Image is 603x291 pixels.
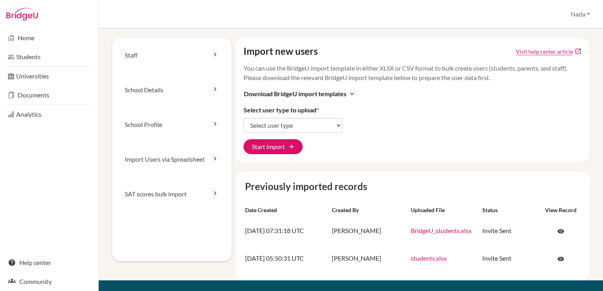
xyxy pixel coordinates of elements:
span: visibility [557,256,564,263]
a: BridgeU_students.xlsx [411,227,472,234]
th: Date created [242,203,329,217]
a: Help center [2,255,97,270]
td: Invite Sent [479,245,538,272]
a: Students [2,49,97,65]
span: Download BridgeU import templates [244,89,346,99]
caption: Previously imported records [242,179,584,194]
a: Analytics [2,106,97,122]
td: [DATE] 07:31:18 UTC [242,217,329,245]
td: [PERSON_NAME] [329,217,408,245]
a: School Profile [112,107,232,142]
a: Import Users via Spreadsheet [112,142,232,177]
td: Invite Sent [479,217,538,245]
td: [DATE] 05:50:31 UTC [242,245,329,272]
th: Status [479,203,538,217]
a: Home [2,30,97,46]
span: visibility [557,228,564,235]
button: Nada [567,7,594,22]
a: Community [2,274,97,289]
th: Uploaded file [408,203,479,217]
a: students.xlsx [411,254,447,262]
span: arrow_forward [288,144,294,150]
a: Click to open Tracking student registration article in a new tab [516,47,573,56]
button: Start import [243,139,303,154]
a: Click to open the record on its current state [549,224,573,239]
a: SAT scores bulk import [112,177,232,211]
td: [PERSON_NAME] [329,245,408,272]
button: Download BridgeU import templatesexpand_more [243,89,356,99]
img: Bridge-U [6,8,38,21]
th: Created by [329,203,408,217]
th: View record [538,203,583,217]
label: Select user type to upload [243,105,319,115]
a: Staff [112,38,232,73]
a: open_in_new [575,48,582,55]
a: Click to open the record on its current state [549,251,573,266]
a: School Details [112,73,232,107]
h4: Import new users [243,46,318,57]
a: Documents [2,87,97,103]
a: Universities [2,68,97,84]
i: expand_more [348,90,356,98]
p: You can use the BridgeU import template in either XLSX or CSV format to bulk create users (studen... [243,63,582,82]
